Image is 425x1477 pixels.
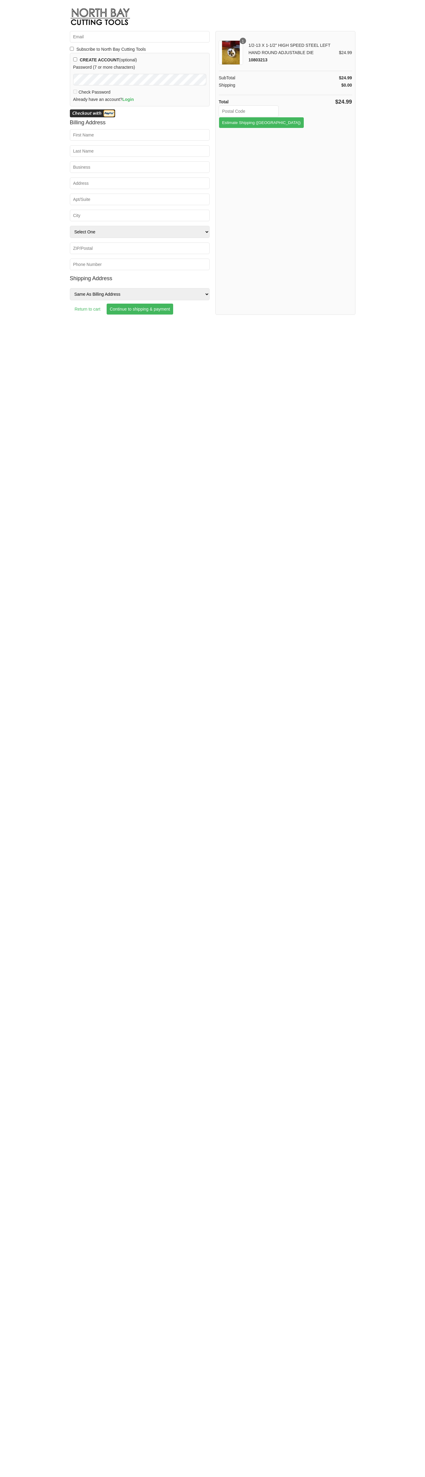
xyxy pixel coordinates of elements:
img: PayPal Express Checkout [70,109,115,117]
input: Postal Code [219,105,279,117]
input: Email [70,31,210,43]
h3: Shipping address [70,273,210,284]
input: Continue to shipping & payment [106,303,173,315]
div: $0.00 [341,81,352,89]
input: First Name [70,129,210,141]
input: Business [70,161,210,173]
div: $24.99 [339,49,352,56]
div: Total [219,98,228,105]
a: Return to cart [70,302,105,316]
input: Apt/Suite [70,194,210,205]
div: $24.99 [335,98,352,105]
input: Address [70,177,210,189]
h3: Billing address [70,117,210,128]
div: 1/2-13 X 1-1/2" HIGH SPEED STEEL LEFT HAND ROUND ADJUSTABLE DIE [246,42,339,64]
button: Estimate Shipping ([GEOGRAPHIC_DATA]) [219,117,304,128]
div: 1 [240,38,246,44]
div: SubTotal [219,74,235,81]
b: Subscribe to North Bay Cutting Tools [76,46,146,53]
b: CREATE ACCOUNT [80,57,119,62]
div: $24.99 [339,74,352,81]
div: (optional) Password (7 or more characters) Check Password Already have an account? [70,53,210,106]
span: 10803213 [248,57,267,62]
img: North Bay Cutting Tools [70,5,131,31]
input: ZIP/Postal [70,243,210,254]
input: Last Name [70,145,210,157]
img: 1/2-13 X 1-1/2" HIGH SPEED STEEL LEFT HAND ROUND ADJUSTABLE DIE [219,40,243,65]
input: City [70,210,210,221]
input: Phone Number [70,259,210,270]
a: Login [122,97,134,102]
div: Shipping [219,81,235,89]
